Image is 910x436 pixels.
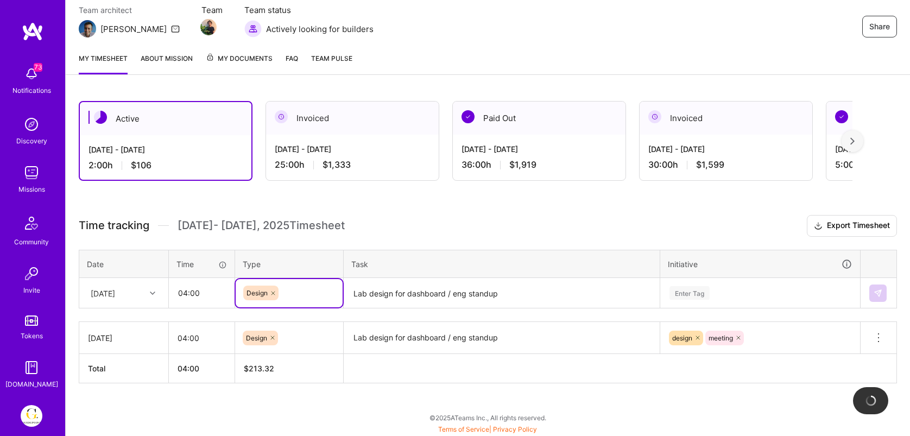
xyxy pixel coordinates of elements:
[453,102,625,135] div: Paid Out
[266,102,439,135] div: Invoiced
[244,364,274,373] span: $ 213.32
[266,23,374,35] span: Actively looking for builders
[201,18,216,36] a: Team Member Avatar
[246,334,267,342] span: Design
[176,258,227,270] div: Time
[18,184,45,195] div: Missions
[21,63,42,85] img: bell
[16,135,47,147] div: Discovery
[648,143,804,155] div: [DATE] - [DATE]
[169,354,235,383] th: 04:00
[21,357,42,378] img: guide book
[344,250,660,278] th: Task
[89,144,243,155] div: [DATE] - [DATE]
[14,236,49,248] div: Community
[668,258,852,270] div: Initiative
[275,159,430,170] div: 25:00 h
[91,287,115,299] div: [DATE]
[21,405,42,427] img: Guidepoint: Client Platform
[88,332,160,344] div: [DATE]
[79,53,128,74] a: My timesheet
[835,110,848,123] img: Paid Out
[200,19,217,35] img: Team Member Avatar
[21,263,42,285] img: Invite
[311,54,352,62] span: Team Pulse
[23,285,40,296] div: Invite
[462,110,475,123] img: Paid Out
[141,53,193,74] a: About Mission
[244,4,374,16] span: Team status
[25,315,38,326] img: tokens
[131,160,151,171] span: $106
[21,330,43,342] div: Tokens
[869,21,890,32] span: Share
[462,159,617,170] div: 36:00 h
[79,4,180,16] span: Team architect
[648,159,804,170] div: 30:00 h
[94,111,107,124] img: Active
[438,425,489,433] a: Terms of Service
[79,219,149,232] span: Time tracking
[323,159,351,170] span: $1,333
[100,23,167,35] div: [PERSON_NAME]
[18,405,45,427] a: Guidepoint: Client Platform
[206,53,273,65] span: My Documents
[21,162,42,184] img: teamwork
[65,404,910,431] div: © 2025 ATeams Inc., All rights reserved.
[178,219,345,232] span: [DATE] - [DATE] , 2025 Timesheet
[672,334,692,342] span: design
[696,159,724,170] span: $1,599
[275,110,288,123] img: Invoiced
[169,279,234,307] input: HH:MM
[80,102,251,135] div: Active
[286,53,298,74] a: FAQ
[22,22,43,41] img: logo
[807,215,897,237] button: Export Timesheet
[640,102,812,135] div: Invoiced
[509,159,536,170] span: $1,919
[648,110,661,123] img: Invoiced
[345,323,659,353] textarea: Lab design for dashboard / eng standup
[874,289,882,298] img: Submit
[169,324,235,352] input: HH:MM
[235,250,344,278] th: Type
[79,354,169,383] th: Total
[275,143,430,155] div: [DATE] - [DATE]
[79,20,96,37] img: Team Architect
[709,334,733,342] span: meeting
[18,210,45,236] img: Community
[438,425,537,433] span: |
[34,63,42,72] span: 73
[206,53,273,74] a: My Documents
[669,285,710,301] div: Enter Tag
[850,137,855,145] img: right
[462,143,617,155] div: [DATE] - [DATE]
[244,20,262,37] img: Actively looking for builders
[21,113,42,135] img: discovery
[814,220,823,232] i: icon Download
[493,425,537,433] a: Privacy Policy
[171,24,180,33] i: icon Mail
[150,290,155,296] i: icon Chevron
[247,289,268,297] span: Design
[865,395,877,407] img: loading
[862,16,897,37] button: Share
[12,85,51,96] div: Notifications
[5,378,58,390] div: [DOMAIN_NAME]
[79,250,169,278] th: Date
[311,53,352,74] a: Team Pulse
[89,160,243,171] div: 2:00 h
[201,4,223,16] span: Team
